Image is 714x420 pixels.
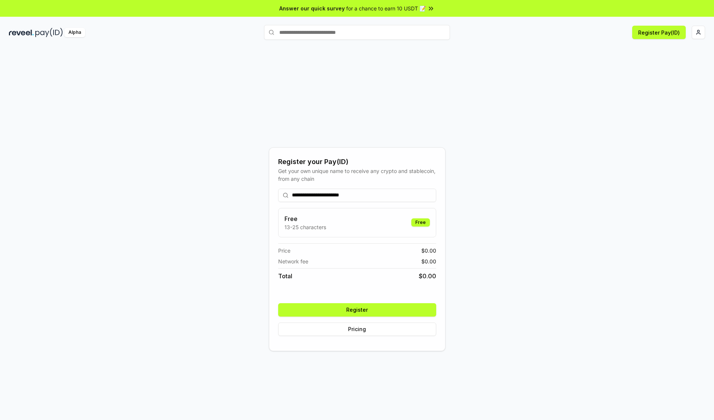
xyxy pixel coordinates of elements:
[278,257,308,265] span: Network fee
[279,4,345,12] span: Answer our quick survey
[278,323,436,336] button: Pricing
[9,28,34,37] img: reveel_dark
[278,167,436,183] div: Get your own unique name to receive any crypto and stablecoin, from any chain
[284,223,326,231] p: 13-25 characters
[346,4,426,12] span: for a chance to earn 10 USDT 📝
[419,272,436,280] span: $ 0.00
[278,157,436,167] div: Register your Pay(ID)
[278,303,436,317] button: Register
[284,214,326,223] h3: Free
[64,28,85,37] div: Alpha
[278,272,292,280] span: Total
[421,247,436,254] span: $ 0.00
[421,257,436,265] span: $ 0.00
[35,28,63,37] img: pay_id
[411,218,430,227] div: Free
[632,26,686,39] button: Register Pay(ID)
[278,247,290,254] span: Price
